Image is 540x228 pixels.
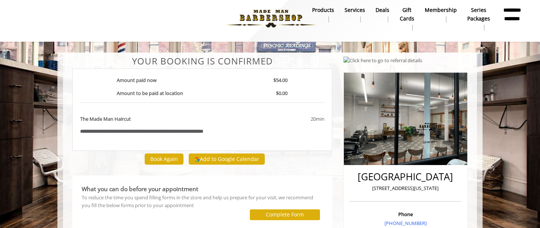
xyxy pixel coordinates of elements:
[273,77,288,83] b: $54.00
[312,6,334,14] b: products
[345,6,365,14] b: Services
[80,115,131,123] b: The Made Man Haircut
[82,185,198,193] b: What you can do before your appointment
[395,5,420,32] a: Gift cardsgift cards
[352,212,459,217] h3: Phone
[420,5,462,24] a: MembershipMembership
[250,209,320,220] button: Complete Form
[352,184,459,192] p: [STREET_ADDRESS][US_STATE]
[376,6,389,14] b: Deals
[384,220,427,227] a: [PHONE_NUMBER]
[145,153,183,164] button: Book Again
[462,5,495,32] a: Series packagesSeries packages
[117,90,183,96] b: Amount to be paid at location
[276,90,288,96] b: $0.00
[307,5,339,24] a: Productsproducts
[425,6,457,14] b: Membership
[72,56,332,66] center: Your Booking is confirmed
[117,77,157,83] b: Amount paid now
[352,171,459,182] h2: [GEOGRAPHIC_DATA]
[266,212,304,218] label: Complete Form
[370,5,395,24] a: DealsDeals
[343,57,422,64] img: Click here to go to referral details
[82,194,323,209] div: To reduce the time you spend filling forms in the store and help us prepare for your visit, we re...
[250,115,324,123] div: 20min
[189,153,265,165] button: Add to Google Calendar
[400,6,414,23] b: gift cards
[339,5,370,24] a: ServicesServices
[467,6,490,23] b: Series packages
